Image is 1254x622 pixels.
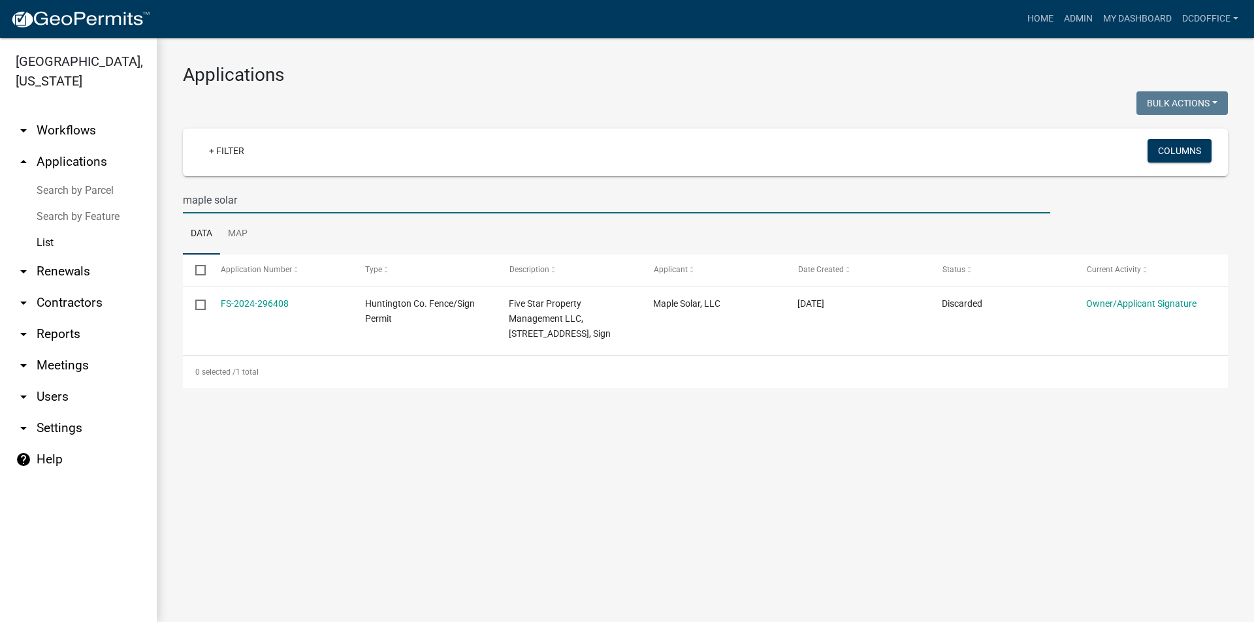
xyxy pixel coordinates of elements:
[653,298,720,309] span: Maple Solar, LLC
[16,264,31,279] i: arrow_drop_down
[496,255,641,286] datatable-header-cell: Description
[183,356,1228,388] div: 1 total
[16,389,31,405] i: arrow_drop_down
[942,265,965,274] span: Status
[16,420,31,436] i: arrow_drop_down
[16,326,31,342] i: arrow_drop_down
[797,265,843,274] span: Date Created
[183,255,208,286] datatable-header-cell: Select
[208,255,352,286] datatable-header-cell: Application Number
[929,255,1074,286] datatable-header-cell: Status
[1098,7,1177,31] a: My Dashboard
[16,358,31,373] i: arrow_drop_down
[1148,139,1212,163] button: Columns
[221,265,292,274] span: Application Number
[1059,7,1098,31] a: Admin
[785,255,929,286] datatable-header-cell: Date Created
[509,298,611,339] span: Five Star Property Management LLC, 8732 S 400 E, Sign
[1177,7,1244,31] a: DCDOffice
[797,298,824,309] span: 08/09/2024
[641,255,785,286] datatable-header-cell: Applicant
[221,298,289,309] a: FS-2024-296408
[16,154,31,170] i: arrow_drop_up
[365,298,475,324] span: Huntington Co. Fence/Sign Permit
[183,213,220,255] a: Data
[16,295,31,311] i: arrow_drop_down
[653,265,687,274] span: Applicant
[1136,91,1228,115] button: Bulk Actions
[1086,265,1140,274] span: Current Activity
[195,367,236,377] span: 0 selected /
[1074,255,1218,286] datatable-header-cell: Current Activity
[16,452,31,467] i: help
[365,265,382,274] span: Type
[509,265,549,274] span: Description
[352,255,496,286] datatable-header-cell: Type
[1086,298,1197,309] a: Owner/Applicant Signature
[942,298,982,309] span: Discarded
[183,187,1050,213] input: Search for applications
[16,123,31,138] i: arrow_drop_down
[199,139,255,163] a: + Filter
[220,213,255,255] a: Map
[183,64,1228,86] h3: Applications
[1022,7,1059,31] a: Home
